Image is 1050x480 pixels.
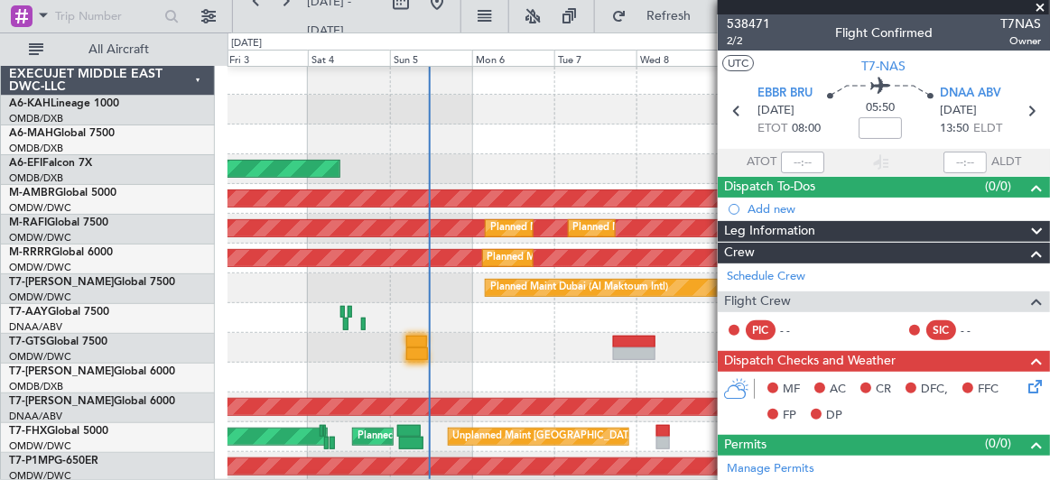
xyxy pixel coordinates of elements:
[472,50,554,66] div: Mon 6
[724,177,815,198] span: Dispatch To-Dos
[9,439,71,453] a: OMDW/DWC
[9,171,63,185] a: OMDB/DXB
[722,55,754,71] button: UTC
[792,120,821,138] span: 08:00
[55,3,159,30] input: Trip Number
[727,460,814,478] a: Manage Permits
[9,396,114,407] span: T7-[PERSON_NAME]
[747,153,776,171] span: ATOT
[9,217,47,228] span: M-RAFI
[453,423,720,450] div: Unplanned Maint [GEOGRAPHIC_DATA] (Al Maktoum Intl)
[9,188,116,198] a: M-AMBRGlobal 5000
[724,435,767,456] span: Permits
[866,99,895,117] span: 05:50
[9,128,53,139] span: A6-MAH
[940,102,977,120] span: [DATE]
[231,36,262,51] div: [DATE]
[9,320,62,334] a: DNAA/ABV
[780,322,821,338] div: - -
[961,322,1001,338] div: - -
[978,381,999,399] span: FFC
[940,120,969,138] span: 13:50
[9,456,98,466] a: T7-P1MPG-650ER
[9,366,175,377] a: T7-[PERSON_NAME]Global 6000
[9,261,71,274] a: OMDW/DWC
[921,381,948,399] span: DFC,
[390,50,472,66] div: Sun 5
[490,274,668,301] div: Planned Maint Dubai (Al Maktoum Intl)
[9,217,108,228] a: M-RAFIGlobal 7500
[876,381,891,399] span: CR
[9,98,51,109] span: A6-KAH
[783,381,800,399] span: MF
[1000,14,1041,33] span: T7NAS
[9,396,175,407] a: T7-[PERSON_NAME]Global 6000
[727,14,770,33] span: 538471
[926,320,956,340] div: SIC
[637,50,719,66] div: Wed 8
[604,2,712,31] button: Refresh
[9,380,63,393] a: OMDB/DXB
[573,215,751,242] div: Planned Maint Dubai (Al Maktoum Intl)
[781,152,824,173] input: --:--
[748,201,1041,217] div: Add new
[9,128,115,139] a: A6-MAHGlobal 7500
[9,201,71,215] a: OMDW/DWC
[9,350,71,364] a: OMDW/DWC
[9,307,109,318] a: T7-AAYGlobal 7500
[1000,33,1041,49] span: Owner
[9,158,42,169] span: A6-EFI
[9,426,108,437] a: T7-FHXGlobal 5000
[724,291,791,312] span: Flight Crew
[746,320,776,340] div: PIC
[9,142,63,155] a: OMDB/DXB
[783,407,796,425] span: FP
[20,35,196,64] button: All Aircraft
[985,434,1011,453] span: (0/0)
[490,215,668,242] div: Planned Maint Dubai (Al Maktoum Intl)
[47,43,190,56] span: All Aircraft
[9,277,175,288] a: T7-[PERSON_NAME]Global 7500
[862,57,906,76] span: T7-NAS
[9,337,46,347] span: T7-GTS
[9,231,71,245] a: OMDW/DWC
[9,158,92,169] a: A6-EFIFalcon 7X
[9,456,54,466] span: T7-P1MP
[554,50,637,66] div: Tue 7
[757,120,787,138] span: ETOT
[631,10,707,23] span: Refresh
[991,153,1021,171] span: ALDT
[727,33,770,49] span: 2/2
[9,188,55,198] span: M-AMBR
[9,247,51,258] span: M-RRRR
[724,221,815,242] span: Leg Information
[488,245,665,272] div: Planned Maint Dubai (Al Maktoum Intl)
[308,50,390,66] div: Sat 4
[826,407,842,425] span: DP
[9,307,48,318] span: T7-AAY
[973,120,1002,138] span: ELDT
[9,112,63,125] a: OMDB/DXB
[9,291,71,304] a: OMDW/DWC
[358,423,570,450] div: Planned Maint [GEOGRAPHIC_DATA] (Seletar)
[940,85,1001,103] span: DNAA ABV
[727,268,805,286] a: Schedule Crew
[9,426,47,437] span: T7-FHX
[724,351,896,372] span: Dispatch Checks and Weather
[9,410,62,423] a: DNAA/ABV
[830,381,846,399] span: AC
[757,85,813,103] span: EBBR BRU
[9,337,107,347] a: T7-GTSGlobal 7500
[9,277,114,288] span: T7-[PERSON_NAME]
[724,243,755,263] span: Crew
[226,50,308,66] div: Fri 3
[9,366,114,377] span: T7-[PERSON_NAME]
[9,98,119,109] a: A6-KAHLineage 1000
[757,102,794,120] span: [DATE]
[985,177,1011,196] span: (0/0)
[835,24,933,43] div: Flight Confirmed
[9,247,113,258] a: M-RRRRGlobal 6000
